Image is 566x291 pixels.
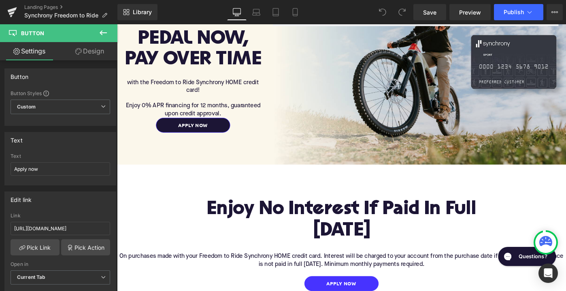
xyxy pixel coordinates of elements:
[22,6,143,27] span: PEDAL NOW,
[394,4,410,20] button: Redo
[24,4,117,11] a: Landing Pages
[247,4,266,20] a: Laptop
[11,213,110,219] div: Link
[11,153,110,159] div: Text
[8,85,158,102] p: Enjoy 0% APR financing for 12 months, guaranteed upon credit approval.
[374,4,391,20] button: Undo
[11,192,32,203] div: Edit link
[9,28,157,49] span: PAY OVER TIME
[449,4,491,20] a: Preview
[266,4,285,20] a: Tablet
[8,59,158,102] div: To enrich screen reader interactions, please activate Accessibility in Grammarly extension settings
[8,191,482,214] h1: Enjoy No Interest If Paid In Full
[229,280,262,286] span: Apply now
[17,104,36,110] b: Custom
[11,132,23,144] div: Text
[285,4,305,20] a: Mobile
[459,8,481,17] span: Preview
[61,239,110,255] a: Pick Action
[538,263,558,283] div: Open Intercom Messenger
[11,90,110,96] div: Button Styles
[60,42,119,60] a: Design
[24,12,98,19] span: Synchrony Freedom to Ride
[11,222,110,235] input: https://your-shop.myshopify.com
[204,275,285,291] a: Apply now
[11,261,110,267] div: Open in
[11,60,155,75] span: with the Freedom to Ride Synchrony HOME credit card!
[8,214,482,237] h1: [DATE]
[133,8,152,16] span: Library
[21,30,44,36] span: Button
[67,107,100,113] span: Apply now
[17,274,46,280] b: Current Tab
[11,239,60,255] a: Pick Link
[423,8,436,17] span: Save
[412,240,482,267] iframe: Gorgias live chat messenger
[494,4,543,20] button: Publish
[117,4,157,20] a: New Library
[547,4,563,20] button: More
[43,102,123,118] a: Apply now
[227,4,247,20] a: Desktop
[504,9,524,15] span: Publish
[11,69,28,80] div: Button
